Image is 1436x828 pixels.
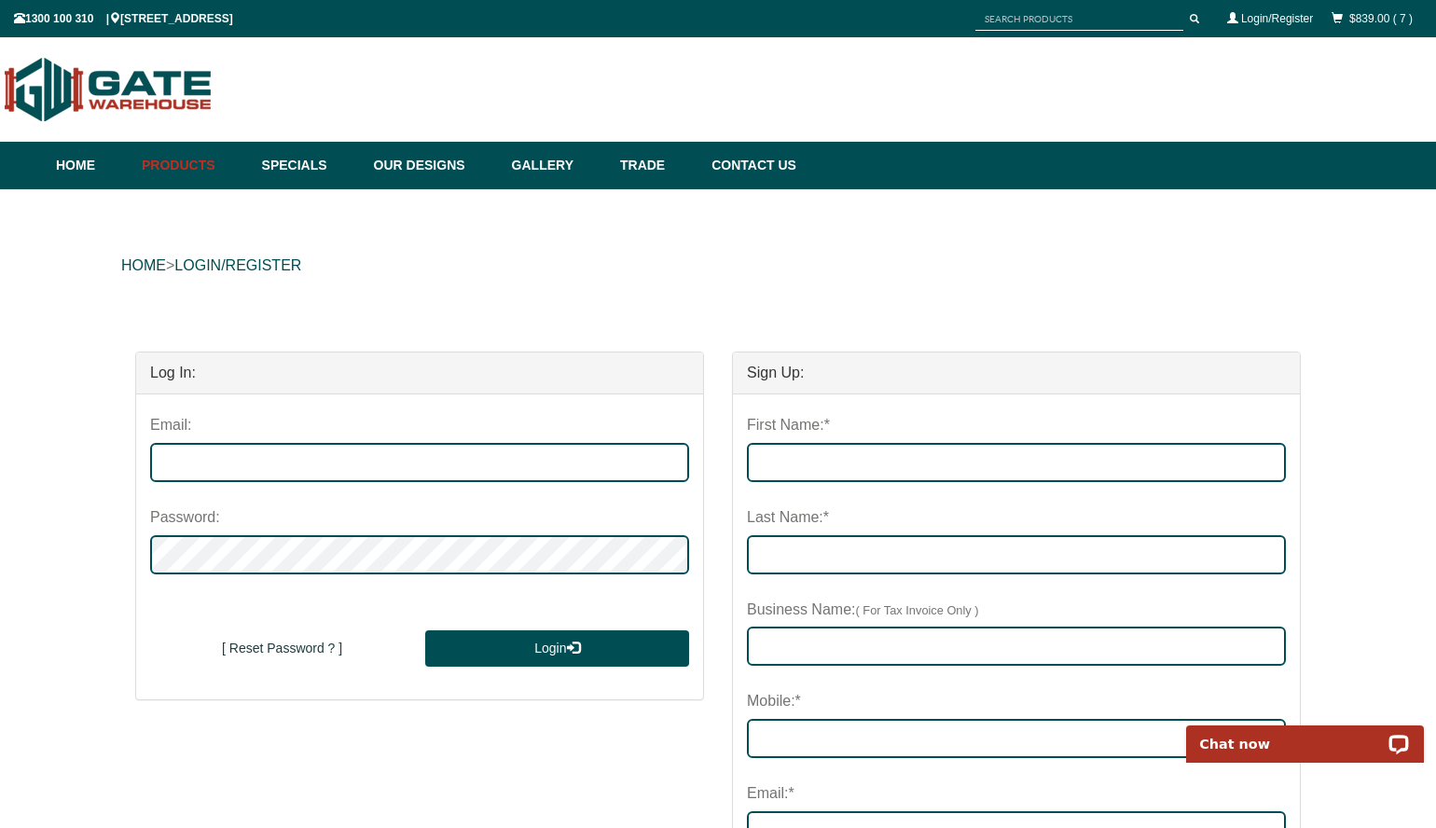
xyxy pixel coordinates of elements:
[611,142,702,189] a: Trade
[121,236,1315,296] div: >
[702,142,796,189] a: Contact Us
[1174,704,1436,763] iframe: LiveChat chat widget
[747,593,979,628] label: Business Name:
[747,501,829,535] label: Last Name:*
[150,501,220,535] label: Password:
[121,257,166,273] a: HOME
[150,365,196,380] strong: Log In:
[747,684,801,719] label: Mobile:*
[1241,12,1313,25] a: Login/Register
[56,142,132,189] a: Home
[174,257,301,273] a: LOGIN/REGISTER
[14,12,233,25] span: 1300 100 310 | [STREET_ADDRESS]
[975,7,1183,31] input: SEARCH PRODUCTS
[132,142,253,189] a: Products
[150,408,191,443] label: Email:
[747,408,830,443] label: First Name:*
[425,630,689,668] button: Login
[253,142,365,189] a: Specials
[150,630,414,668] button: [ Reset Password ? ]
[1349,12,1413,25] a: $839.00 ( 7 )
[365,142,503,189] a: Our Designs
[856,603,979,617] span: ( For Tax Invoice Only )
[503,142,611,189] a: Gallery
[747,365,804,380] strong: Sign Up:
[747,777,794,811] label: Email:*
